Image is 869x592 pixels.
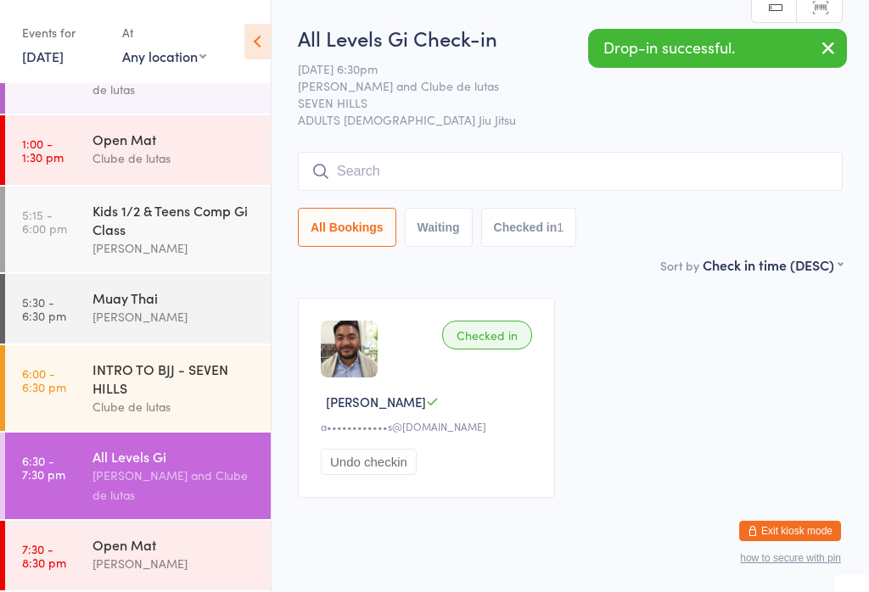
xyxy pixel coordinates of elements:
span: [PERSON_NAME] and Clube de lutas [298,77,816,94]
time: 6:00 - 6:30 pm [22,366,66,394]
div: Checked in [442,321,532,349]
time: 5:30 - 6:30 pm [22,295,66,322]
a: [DATE] [22,47,64,65]
div: [PERSON_NAME] [93,554,256,573]
div: Open Mat [93,130,256,148]
time: 1:00 - 1:30 pm [22,137,64,164]
button: Undo checkin [321,449,417,475]
a: 5:30 -6:30 pmMuay Thai[PERSON_NAME] [5,274,271,343]
span: [PERSON_NAME] [326,393,426,410]
div: Events for [22,19,105,47]
div: [PERSON_NAME] [93,307,256,327]
div: Drop-in successful. [588,29,847,68]
div: [PERSON_NAME] [93,238,256,258]
div: Clube de lutas [93,148,256,168]
div: INTRO TO BJJ - SEVEN HILLS [93,360,256,397]
div: Open Mat [93,535,256,554]
a: 1:00 -1:30 pmOpen MatClube de lutas [5,115,271,185]
time: 5:15 - 6:00 pm [22,208,67,235]
div: Muay Thai [93,288,256,307]
button: Waiting [405,208,473,247]
div: 1 [557,221,563,234]
div: Clube de lutas [93,397,256,416]
button: Checked in1 [481,208,577,247]
div: At [122,19,206,47]
a: 6:30 -7:30 pmAll Levels Gi[PERSON_NAME] and Clube de lutas [5,433,271,519]
time: 7:30 - 8:30 pm [22,542,66,569]
button: how to secure with pin [740,552,841,564]
img: image1669621713.png [321,321,378,377]
div: Kids 1/2 & Teens Comp Gi Class [93,201,256,238]
a: 6:00 -6:30 pmINTRO TO BJJ - SEVEN HILLSClube de lutas [5,345,271,431]
span: [DATE] 6:30pm [298,60,816,77]
label: Sort by [660,257,699,274]
a: 5:15 -6:00 pmKids 1/2 & Teens Comp Gi Class[PERSON_NAME] [5,187,271,272]
time: 6:30 - 7:30 pm [22,454,65,481]
div: Check in time (DESC) [703,255,843,274]
span: SEVEN HILLS [298,94,816,111]
h2: All Levels Gi Check-in [298,24,843,52]
button: All Bookings [298,208,396,247]
a: 7:30 -8:30 pmOpen Mat[PERSON_NAME] [5,521,271,590]
input: Search [298,152,843,191]
span: ADULTS [DEMOGRAPHIC_DATA] Jiu Jitsu [298,111,843,128]
div: a••••••••••••s@[DOMAIN_NAME] [321,419,537,433]
div: All Levels Gi [93,447,256,466]
div: Any location [122,47,206,65]
button: Exit kiosk mode [739,521,841,541]
div: [PERSON_NAME] and Clube de lutas [93,466,256,505]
